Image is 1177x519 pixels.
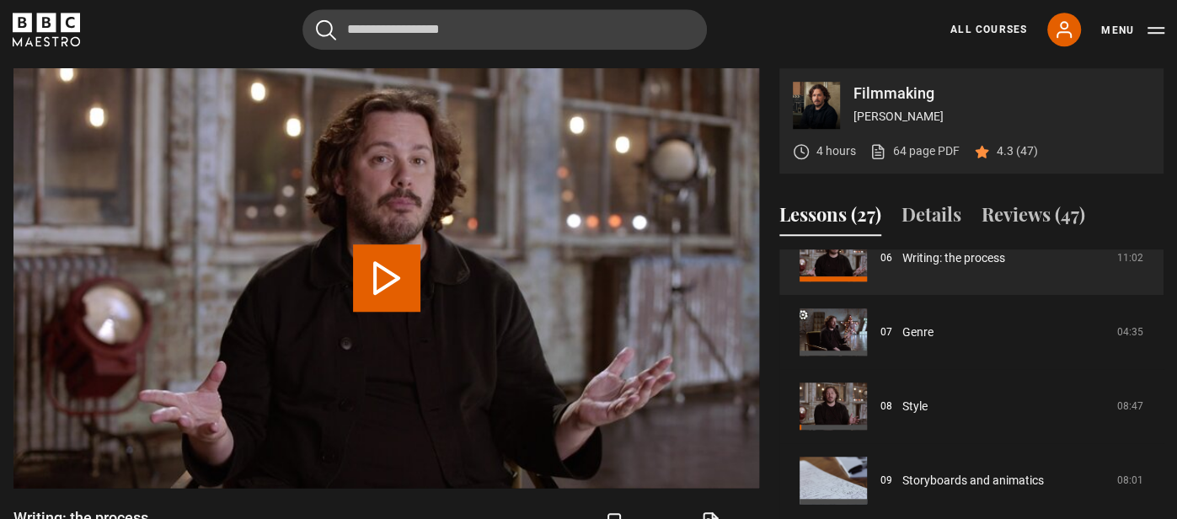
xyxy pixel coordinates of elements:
a: Writing: the process [902,249,1005,267]
p: Filmmaking [853,86,1150,101]
a: All Courses [950,22,1027,37]
p: 4.3 (47) [997,142,1038,160]
a: Style [902,398,928,415]
svg: BBC Maestro [13,13,80,46]
button: Play Lesson Writing: the process [353,244,420,312]
p: 4 hours [816,142,856,160]
button: Reviews (47) [982,201,1085,236]
video-js: Video Player [13,68,759,488]
p: [PERSON_NAME] [853,108,1150,126]
a: 64 page PDF [869,142,960,160]
a: Genre [902,324,934,341]
button: Toggle navigation [1101,22,1164,39]
input: Search [302,9,707,50]
button: Details [901,201,961,236]
a: Storyboards and animatics [902,472,1044,490]
button: Submit the search query [316,19,336,40]
button: Lessons (27) [779,201,881,236]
